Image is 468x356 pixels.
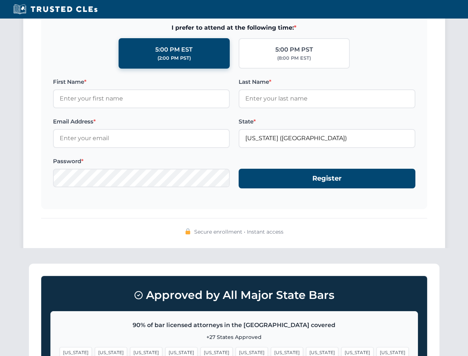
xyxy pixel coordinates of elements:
[53,89,230,108] input: Enter your first name
[239,129,415,148] input: Florida (FL)
[194,228,283,236] span: Secure enrollment • Instant access
[53,129,230,148] input: Enter your email
[155,45,193,55] div: 5:00 PM EST
[53,157,230,166] label: Password
[60,320,409,330] p: 90% of bar licensed attorneys in the [GEOGRAPHIC_DATA] covered
[53,78,230,86] label: First Name
[239,89,415,108] input: Enter your last name
[185,228,191,234] img: 🔒
[277,55,311,62] div: (8:00 PM EST)
[275,45,313,55] div: 5:00 PM PST
[239,117,415,126] label: State
[239,78,415,86] label: Last Name
[50,285,418,305] h3: Approved by All Major State Bars
[53,23,415,33] span: I prefer to attend at the following time:
[157,55,191,62] div: (2:00 PM PST)
[11,4,100,15] img: Trusted CLEs
[53,117,230,126] label: Email Address
[60,333,409,341] p: +27 States Approved
[239,169,415,188] button: Register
